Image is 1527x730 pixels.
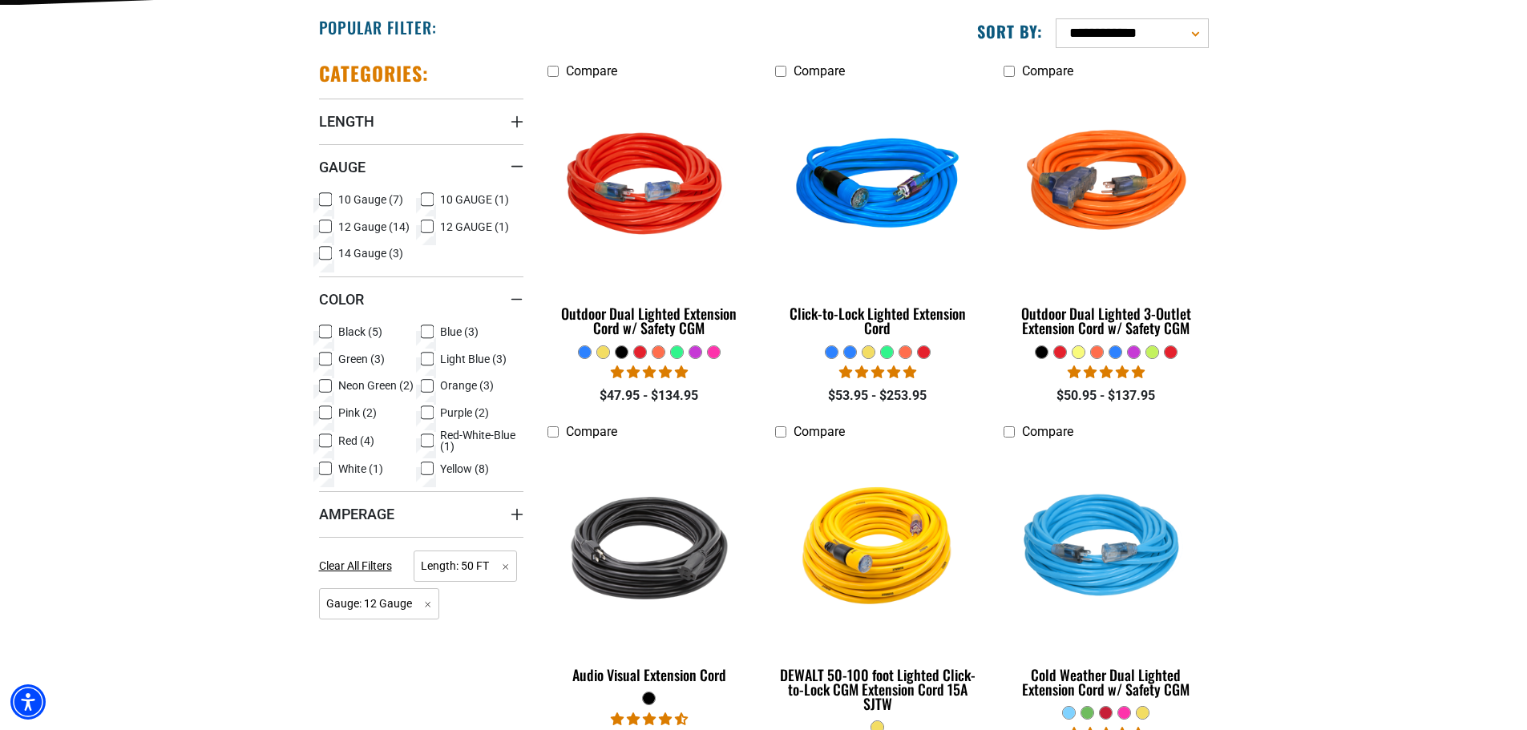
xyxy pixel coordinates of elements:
span: Gauge: 12 Gauge [319,588,440,619]
img: Red [548,95,750,279]
div: $53.95 - $253.95 [775,386,980,405]
summary: Color [319,276,523,321]
span: Red-White-Blue (1) [440,430,517,452]
span: Color [319,290,364,309]
div: $50.95 - $137.95 [1004,386,1208,405]
span: Compare [566,424,617,439]
h2: Popular Filter: [319,17,437,38]
img: DEWALT 50-100 foot Lighted Click-to-Lock CGM Extension Cord 15A SJTW [777,455,979,639]
span: Amperage [319,505,394,523]
span: Pink (2) [338,407,377,418]
a: orange Outdoor Dual Lighted 3-Outlet Extension Cord w/ Safety CGM [1004,87,1208,345]
span: Compare [794,424,845,439]
a: Length: 50 FT [414,558,517,573]
span: Length [319,112,374,131]
img: orange [1005,95,1207,279]
div: Outdoor Dual Lighted 3-Outlet Extension Cord w/ Safety CGM [1004,306,1208,335]
span: Black (5) [338,326,382,337]
span: Yellow (8) [440,463,489,474]
a: Red Outdoor Dual Lighted Extension Cord w/ Safety CGM [547,87,752,345]
div: Cold Weather Dual Lighted Extension Cord w/ Safety CGM [1004,667,1208,696]
span: Red (4) [338,435,374,446]
a: blue Click-to-Lock Lighted Extension Cord [775,87,980,345]
div: Audio Visual Extension Cord [547,667,752,682]
span: 4.80 stars [1068,365,1145,380]
img: blue [777,95,979,279]
span: Gauge [319,158,366,176]
summary: Amperage [319,491,523,536]
img: Light Blue [1005,455,1207,639]
div: Outdoor Dual Lighted Extension Cord w/ Safety CGM [547,306,752,335]
span: Green (3) [338,353,385,365]
span: Compare [1022,424,1073,439]
span: Purple (2) [440,407,489,418]
span: Compare [794,63,845,79]
a: black Audio Visual Extension Cord [547,448,752,692]
img: black [548,455,750,639]
span: 10 Gauge (7) [338,194,403,205]
a: Gauge: 12 Gauge [319,595,440,611]
span: Neon Green (2) [338,380,414,391]
a: DEWALT 50-100 foot Lighted Click-to-Lock CGM Extension Cord 15A SJTW DEWALT 50-100 foot Lighted C... [775,448,980,720]
span: 12 Gauge (14) [338,221,410,232]
div: Click-to-Lock Lighted Extension Cord [775,306,980,335]
label: Sort by: [977,21,1043,42]
span: Compare [566,63,617,79]
span: Blue (3) [440,326,479,337]
div: DEWALT 50-100 foot Lighted Click-to-Lock CGM Extension Cord 15A SJTW [775,667,980,711]
span: Light Blue (3) [440,353,507,365]
a: Clear All Filters [319,558,398,575]
a: Light Blue Cold Weather Dual Lighted Extension Cord w/ Safety CGM [1004,448,1208,706]
span: 4.73 stars [611,712,688,727]
span: 14 Gauge (3) [338,248,403,259]
span: 10 GAUGE (1) [440,194,509,205]
span: Clear All Filters [319,559,392,572]
span: 12 GAUGE (1) [440,221,509,232]
span: 4.87 stars [839,365,916,380]
h2: Categories: [319,61,430,86]
summary: Length [319,99,523,143]
span: Compare [1022,63,1073,79]
span: White (1) [338,463,383,474]
span: Orange (3) [440,380,494,391]
summary: Gauge [319,144,523,189]
div: Accessibility Menu [10,684,46,720]
span: Length: 50 FT [414,551,517,582]
div: $47.95 - $134.95 [547,386,752,405]
span: 4.81 stars [611,365,688,380]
